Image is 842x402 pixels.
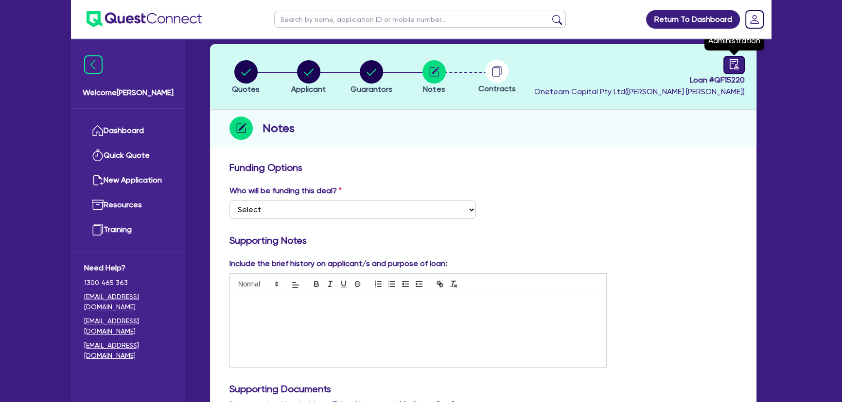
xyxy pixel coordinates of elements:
[84,316,172,336] a: [EMAIL_ADDRESS][DOMAIN_NAME]
[92,199,104,211] img: resources
[84,118,172,143] a: Dashboard
[92,174,104,186] img: new-application
[422,60,446,96] button: Notes
[646,10,740,29] a: Return To Dashboard
[84,292,172,312] a: [EMAIL_ADDRESS][DOMAIN_NAME]
[742,7,767,32] a: Dropdown toggle
[84,143,172,168] a: Quick Quote
[291,60,326,96] button: Applicant
[723,56,745,74] a: audit
[84,340,172,361] a: [EMAIL_ADDRESS][DOMAIN_NAME]
[84,55,103,74] img: icon-menu-close
[84,278,172,288] span: 1300 465 363
[729,59,739,69] span: audit
[478,84,516,93] span: Contracts
[351,84,392,94] span: Guarantors
[84,218,172,242] a: Training
[229,234,737,246] h3: Supporting Notes
[231,60,260,96] button: Quotes
[229,383,737,395] h3: Supporting Documents
[229,162,737,173] h3: Funding Options
[84,168,172,193] a: New Application
[84,193,172,218] a: Resources
[92,224,104,235] img: training
[229,117,253,140] img: step-icon
[423,84,445,94] span: Notes
[263,119,295,137] h2: Notes
[229,258,447,269] label: Include the brief history on applicant/s and purpose of loan:
[87,11,202,27] img: quest-connect-logo-blue
[92,150,104,161] img: quick-quote
[232,84,260,94] span: Quotes
[274,11,566,28] input: Search by name, application ID or mobile number...
[229,185,342,197] label: Who will be funding this deal?
[291,84,326,94] span: Applicant
[534,87,745,96] span: Oneteam Capital Pty Ltd ( [PERSON_NAME] [PERSON_NAME] )
[350,60,393,96] button: Guarantors
[84,262,172,274] span: Need Help?
[704,31,764,50] div: Administration
[83,87,174,99] span: Welcome [PERSON_NAME]
[534,74,745,86] span: Loan # QF15220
